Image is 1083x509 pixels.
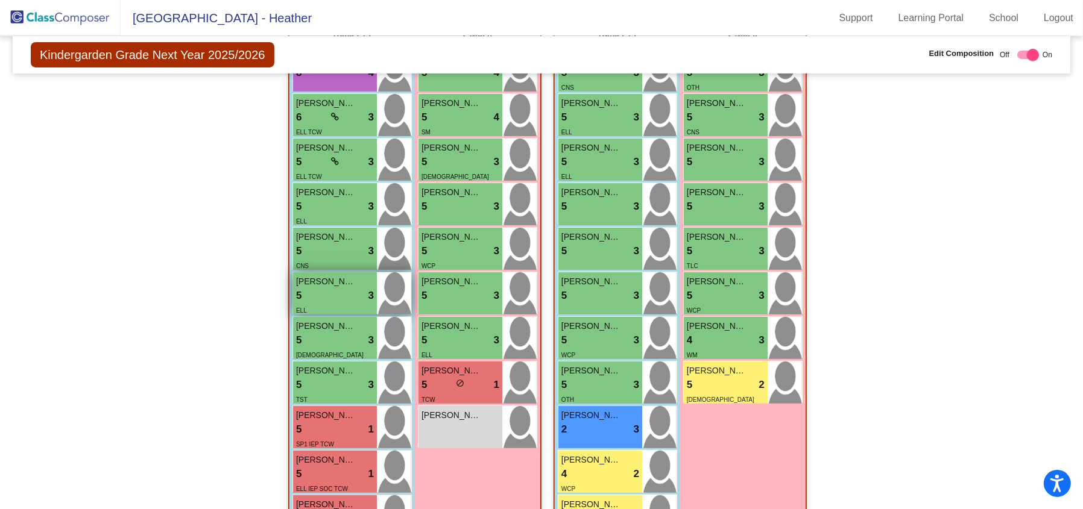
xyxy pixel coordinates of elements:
[561,377,567,393] span: 5
[422,186,482,199] span: [PERSON_NAME]
[368,199,374,214] span: 3
[494,377,499,393] span: 1
[296,422,302,437] span: 5
[687,333,692,348] span: 4
[296,154,302,170] span: 5
[561,186,622,199] span: [PERSON_NAME]
[422,364,482,377] span: [PERSON_NAME]
[422,129,431,136] span: SM
[634,377,639,393] span: 3
[687,364,747,377] span: [PERSON_NAME]
[296,333,302,348] span: 5
[561,466,567,482] span: 4
[296,454,356,466] span: [PERSON_NAME]
[634,333,639,348] span: 3
[422,377,427,393] span: 5
[296,396,308,403] span: TST
[368,377,374,393] span: 3
[422,288,427,304] span: 5
[561,396,574,403] span: OTH
[456,379,465,387] span: do_not_disturb_alt
[561,129,572,136] span: ELL
[561,84,574,91] span: CNS
[1000,49,1009,60] span: Off
[889,8,974,28] a: Learning Portal
[561,110,567,125] span: 5
[422,231,482,243] span: [PERSON_NAME]
[561,454,622,466] span: [PERSON_NAME]
[561,199,567,214] span: 5
[422,142,482,154] span: [PERSON_NAME]
[687,199,692,214] span: 5
[296,142,356,154] span: [PERSON_NAME]
[759,288,765,304] span: 3
[296,466,302,482] span: 5
[561,333,567,348] span: 5
[687,320,747,333] span: [PERSON_NAME]
[296,97,356,110] span: [PERSON_NAME]
[494,288,499,304] span: 3
[422,243,427,259] span: 5
[759,199,765,214] span: 3
[687,110,692,125] span: 5
[368,333,374,348] span: 3
[422,97,482,110] span: [PERSON_NAME]
[296,377,302,393] span: 5
[687,352,698,358] span: WM
[759,154,765,170] span: 3
[494,243,499,259] span: 3
[296,263,309,269] span: CNS
[296,288,302,304] span: 5
[296,186,356,199] span: [PERSON_NAME]
[687,377,692,393] span: 5
[687,288,692,304] span: 5
[687,275,747,288] span: [PERSON_NAME]
[296,129,322,136] span: ELL TCW
[494,333,499,348] span: 3
[296,199,302,214] span: 5
[296,231,356,243] span: [PERSON_NAME]
[634,154,639,170] span: 3
[687,84,699,91] span: OTH
[759,333,765,348] span: 3
[422,263,435,269] span: WCP
[121,8,312,28] span: [GEOGRAPHIC_DATA] - Heather
[422,409,482,422] span: [PERSON_NAME]
[422,396,435,403] span: TCW
[296,243,302,259] span: 5
[687,129,699,136] span: CNS
[1034,8,1083,28] a: Logout
[561,352,575,358] span: WCP
[368,243,374,259] span: 3
[296,173,322,180] span: ELL TCW
[296,307,307,314] span: ELL
[561,364,622,377] span: [PERSON_NAME] [PERSON_NAME]
[368,466,374,482] span: 1
[422,154,427,170] span: 5
[368,110,374,125] span: 3
[561,320,622,333] span: [PERSON_NAME]
[687,243,692,259] span: 5
[634,110,639,125] span: 3
[296,409,356,422] span: [PERSON_NAME]
[368,288,374,304] span: 3
[296,275,356,288] span: [PERSON_NAME]
[561,288,567,304] span: 5
[759,377,765,393] span: 2
[296,110,302,125] span: 6
[687,263,698,269] span: TLC
[296,486,348,492] span: ELL IEP SOC TCW
[561,173,572,180] span: ELL
[634,199,639,214] span: 3
[31,42,274,67] span: Kindergarden Grade Next Year 2025/2026
[422,173,489,180] span: [DEMOGRAPHIC_DATA]
[561,409,622,422] span: [PERSON_NAME]
[561,486,575,492] span: WCP
[561,97,622,110] span: [PERSON_NAME]
[687,186,747,199] span: [PERSON_NAME]
[296,218,307,225] span: ELL
[687,231,747,243] span: [PERSON_NAME]
[759,110,765,125] span: 3
[634,288,639,304] span: 3
[296,320,356,333] span: [PERSON_NAME]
